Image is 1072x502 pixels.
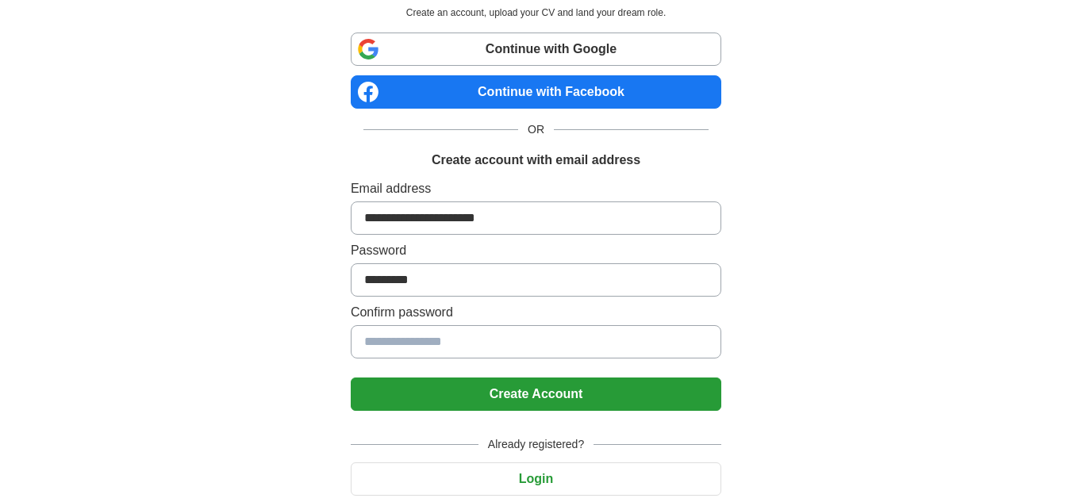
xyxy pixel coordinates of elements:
a: Login [351,472,721,485]
h1: Create account with email address [432,151,640,170]
button: Login [351,462,721,496]
label: Email address [351,179,721,198]
span: Already registered? [478,436,594,453]
span: OR [518,121,554,138]
label: Password [351,241,721,260]
p: Create an account, upload your CV and land your dream role. [354,6,718,20]
a: Continue with Facebook [351,75,721,109]
a: Continue with Google [351,33,721,66]
label: Confirm password [351,303,721,322]
button: Create Account [351,377,721,411]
